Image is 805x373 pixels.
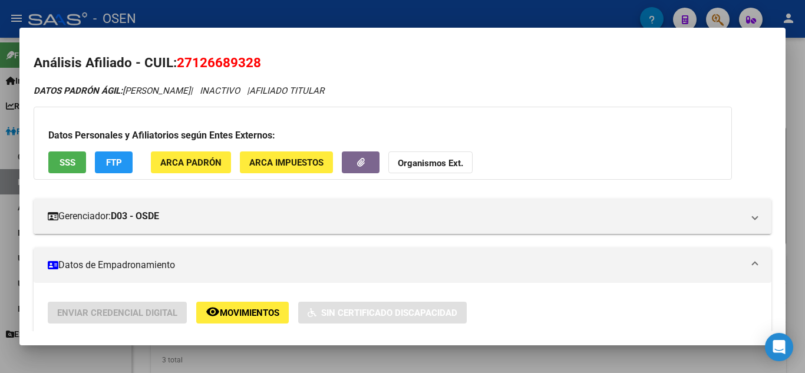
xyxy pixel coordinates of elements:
mat-expansion-panel-header: Gerenciador:D03 - OSDE [34,199,771,234]
span: ARCA Padrón [160,157,222,168]
mat-expansion-panel-header: Datos de Empadronamiento [34,247,771,283]
i: | INACTIVO | [34,85,324,96]
span: [PERSON_NAME] [34,85,190,96]
span: ARCA Impuestos [249,157,324,168]
button: ARCA Impuestos [240,151,333,173]
div: Open Intercom Messenger [765,333,793,361]
button: FTP [95,151,133,173]
span: AFILIADO TITULAR [249,85,324,96]
h3: Datos Personales y Afiliatorios según Entes Externos: [48,128,717,143]
h2: Análisis Afiliado - CUIL: [34,53,771,73]
button: ARCA Padrón [151,151,231,173]
span: Movimientos [220,308,279,318]
button: Enviar Credencial Digital [48,302,187,324]
span: Enviar Credencial Digital [57,308,177,318]
button: SSS [48,151,86,173]
strong: D03 - OSDE [111,209,159,223]
button: Movimientos [196,302,289,324]
span: FTP [106,157,122,168]
strong: Organismos Ext. [398,158,463,169]
button: Organismos Ext. [388,151,473,173]
button: Sin Certificado Discapacidad [298,302,467,324]
mat-icon: remove_red_eye [206,305,220,319]
span: Sin Certificado Discapacidad [321,308,457,318]
strong: DATOS PADRÓN ÁGIL: [34,85,123,96]
span: 27126689328 [177,55,261,70]
mat-panel-title: Datos de Empadronamiento [48,258,743,272]
mat-panel-title: Gerenciador: [48,209,743,223]
span: SSS [60,157,75,168]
